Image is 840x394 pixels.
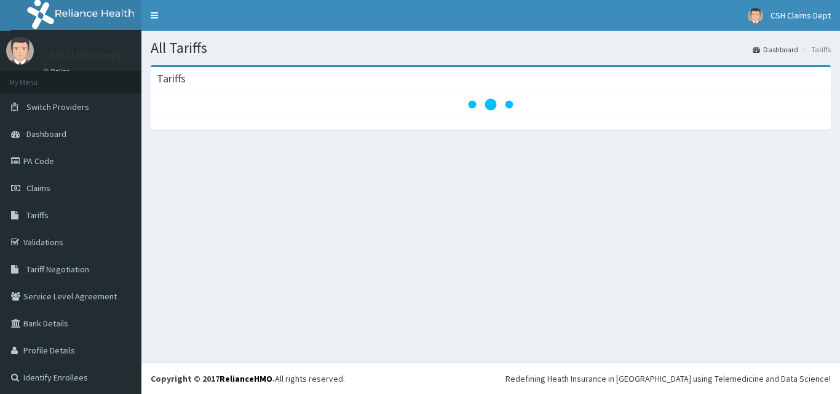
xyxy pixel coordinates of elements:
[43,67,73,76] a: Online
[26,183,50,194] span: Claims
[771,10,831,21] span: CSH Claims Dept
[26,210,49,221] span: Tariffs
[753,44,798,55] a: Dashboard
[151,40,831,56] h1: All Tariffs
[748,8,763,23] img: User Image
[151,373,275,384] strong: Copyright © 2017 .
[220,373,272,384] a: RelianceHMO
[26,101,89,112] span: Switch Providers
[799,44,831,55] li: Tariffs
[26,128,66,140] span: Dashboard
[157,73,186,84] h3: Tariffs
[466,80,515,129] svg: audio-loading
[141,363,840,394] footer: All rights reserved.
[26,264,89,275] span: Tariff Negotiation
[43,50,122,61] p: CSH Claims Dept
[6,37,34,65] img: User Image
[505,372,831,385] div: Redefining Heath Insurance in [GEOGRAPHIC_DATA] using Telemedicine and Data Science!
